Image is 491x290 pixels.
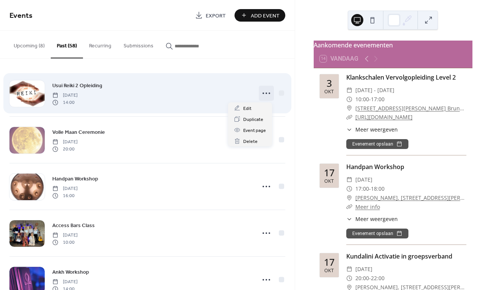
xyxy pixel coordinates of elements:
[52,99,78,106] span: 14:00
[346,125,352,133] div: ​
[355,274,369,283] span: 20:00
[206,12,226,20] span: Export
[355,265,372,274] span: [DATE]
[324,268,334,273] div: okt
[243,138,258,146] span: Delete
[346,274,352,283] div: ​
[52,81,102,90] a: Usui Reiki 2 Opleiding
[51,31,83,58] button: Past (58)
[52,221,95,230] a: Access Bars Class
[52,92,78,99] span: [DATE]
[8,31,51,58] button: Upcoming (8)
[324,257,335,267] div: 17
[251,12,280,20] span: Add Event
[243,105,252,113] span: Edit
[235,9,285,22] button: Add Event
[346,193,352,202] div: ​
[371,274,385,283] span: 22:00
[371,184,385,193] span: 18:00
[52,146,78,152] span: 20:00
[52,185,78,192] span: [DATE]
[355,104,466,113] a: [STREET_ADDRESS][PERSON_NAME] Brunssum
[189,9,231,22] a: Export
[346,215,398,223] button: ​Meer weergeven
[52,239,78,246] span: 10:00
[327,78,332,88] div: 3
[324,89,334,94] div: okt
[52,82,102,90] span: Usui Reiki 2 Opleiding
[52,232,78,239] span: [DATE]
[117,31,159,58] button: Submissions
[346,175,352,184] div: ​
[52,175,98,183] span: Handpan Workshop
[346,104,352,113] div: ​
[346,113,352,122] div: ​
[52,279,78,285] span: [DATE]
[314,41,472,50] div: Aankomende evenementen
[355,113,413,121] a: [URL][DOMAIN_NAME]
[346,139,408,149] button: Evenement opslaan
[346,125,398,133] button: ​Meer weergeven
[346,202,352,212] div: ​
[9,8,33,23] span: Events
[346,215,352,223] div: ​
[346,252,452,260] a: Kundalini Activatie in groepsverband
[346,73,456,82] a: Klankschalen Vervolgopleiding Level 2
[83,31,117,58] button: Recurring
[243,127,266,135] span: Event page
[52,268,89,276] a: Ankh Workshop
[52,268,89,276] span: Ankh Workshop
[324,168,335,177] div: 17
[355,175,372,184] span: [DATE]
[355,215,398,223] span: Meer weergeven
[52,128,105,136] a: Volle Maan Ceremonie
[355,184,369,193] span: 17:00
[371,95,385,104] span: 17:00
[346,265,352,274] div: ​
[346,95,352,104] div: ​
[52,174,98,183] a: Handpan Workshop
[369,274,371,283] span: -
[355,203,380,210] a: Meer info
[355,95,369,104] span: 10:00
[355,86,394,95] span: [DATE] - [DATE]
[52,139,78,146] span: [DATE]
[52,192,78,199] span: 16:00
[369,184,371,193] span: -
[52,222,95,230] span: Access Bars Class
[243,116,263,124] span: Duplicate
[346,184,352,193] div: ​
[355,193,466,202] a: [PERSON_NAME], [STREET_ADDRESS][PERSON_NAME]
[346,86,352,95] div: ​
[346,163,404,171] a: Handpan Workshop
[355,125,398,133] span: Meer weergeven
[346,229,408,238] button: Evenement opslaan
[324,179,334,184] div: okt
[369,95,371,104] span: -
